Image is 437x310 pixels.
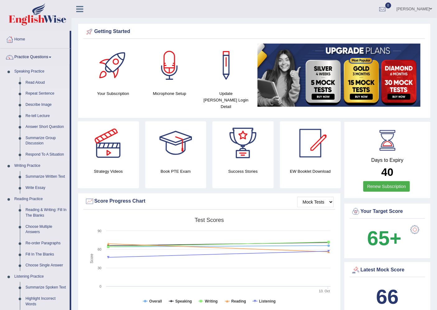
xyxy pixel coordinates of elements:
a: Practice Questions [0,49,70,64]
a: Respond To A Situation [23,149,70,160]
h4: Success Stories [212,168,274,175]
h4: Microphone Setup [145,90,195,97]
img: small5.jpg [258,44,421,107]
b: 66 [376,285,398,308]
a: Choose Multiple Answers [23,221,70,238]
h4: Your Subscription [88,90,138,97]
tspan: Listening [259,299,276,303]
tspan: Reading [231,299,246,303]
span: 0 [385,2,392,8]
a: Re-order Paragraphs [23,238,70,249]
b: 65+ [367,227,402,250]
a: Repeat Sentence [23,88,70,99]
tspan: Score [90,254,94,264]
text: 0 [100,284,101,288]
a: Read Aloud [23,77,70,88]
a: Re-tell Lecture [23,110,70,122]
text: 90 [98,229,101,233]
div: Latest Mock Score [351,265,424,275]
div: Getting Started [85,27,424,36]
a: Listening Practice [12,271,70,282]
h4: Update [PERSON_NAME] Login Detail [201,90,251,110]
h4: Strategy Videos [78,168,139,175]
a: Highlight Incorrect Words [23,293,70,310]
a: Writing Practice [12,160,70,171]
a: Reading Practice [12,194,70,205]
div: Score Progress Chart [85,197,334,206]
h4: Days to Expiry [351,157,424,163]
tspan: Writing [205,299,218,303]
b: 40 [381,166,393,178]
text: 60 [98,247,101,251]
tspan: Speaking [175,299,192,303]
tspan: Test scores [195,217,224,223]
a: Fill In The Blanks [23,249,70,260]
a: Choose Single Answer [23,260,70,271]
a: Summarize Group Discussion [23,133,70,149]
a: Renew Subscription [363,181,410,192]
a: Summarize Written Text [23,171,70,182]
tspan: Overall [149,299,162,303]
a: Summarize Spoken Text [23,282,70,293]
a: Reading & Writing: Fill In The Blanks [23,204,70,221]
h4: EW Booklet Download [280,168,341,175]
a: Speaking Practice [12,66,70,77]
a: Answer Short Question [23,121,70,133]
text: 30 [98,266,101,270]
a: Describe Image [23,99,70,110]
a: Write Essay [23,182,70,194]
h4: Book PTE Exam [145,168,207,175]
div: Your Target Score [351,207,424,216]
a: Home [0,31,70,46]
tspan: 13. Oct [319,289,330,293]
